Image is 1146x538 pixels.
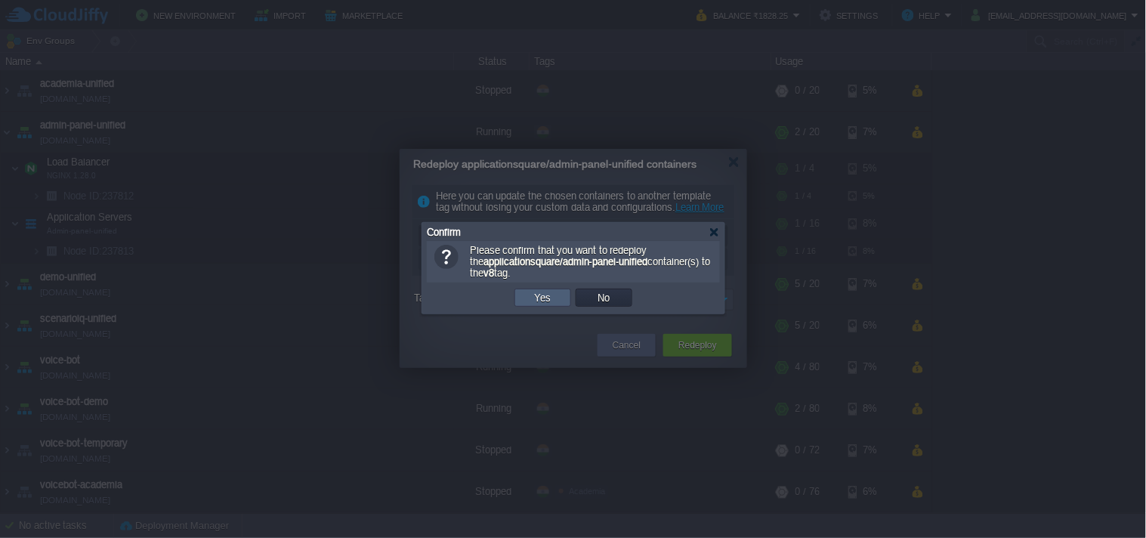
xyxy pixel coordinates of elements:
button: No [594,291,615,305]
b: v8 [483,267,494,279]
b: applicationsquare/admin-panel-unified [483,256,648,267]
span: Please confirm that you want to redeploy the container(s) to the tag. [470,245,710,279]
span: Confirm [427,227,461,238]
button: Yes [530,291,556,305]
